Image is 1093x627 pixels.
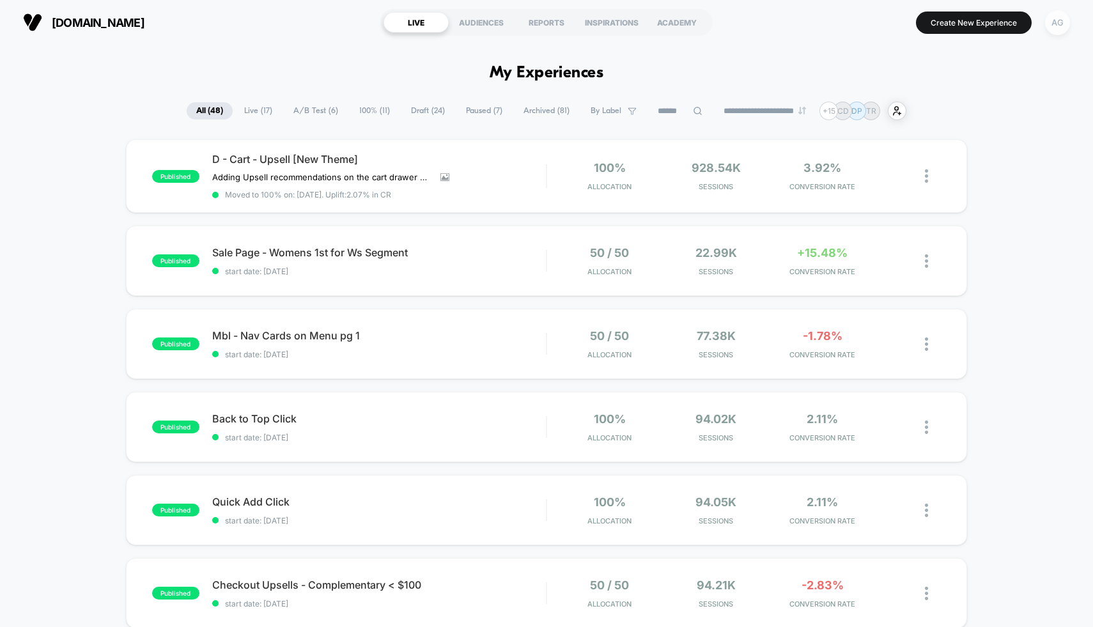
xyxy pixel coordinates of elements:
img: close [925,169,928,183]
span: published [152,337,199,350]
span: [DOMAIN_NAME] [52,16,144,29]
span: 94.05k [695,495,736,509]
span: D - Cart - Upsell [New Theme] [212,153,546,166]
span: Sessions [666,350,766,359]
span: 3.92% [803,161,841,174]
span: By Label [591,106,621,116]
span: start date: [DATE] [212,267,546,276]
span: Allocation [587,433,632,442]
div: ACADEMY [644,12,709,33]
span: Adding Upsell recommendations on the cart drawer on Desktop. [212,172,431,182]
span: 2.11% [807,495,838,509]
span: Allocation [587,600,632,608]
span: Sessions [666,182,766,191]
span: 100% [594,412,626,426]
span: Sessions [666,516,766,525]
span: Checkout Upsells - Complementary < $100 [212,578,546,591]
span: -2.83% [802,578,844,592]
button: AG [1041,10,1074,36]
span: Allocation [587,182,632,191]
span: 100% [594,161,626,174]
img: close [925,504,928,517]
div: AUDIENCES [449,12,514,33]
span: start date: [DATE] [212,433,546,442]
span: Draft ( 24 ) [401,102,454,120]
span: Sale Page - Womens 1st for Ws Segment [212,246,546,259]
span: published [152,421,199,433]
span: 22.99k [695,246,737,259]
span: Allocation [587,267,632,276]
span: Allocation [587,350,632,359]
div: AG [1045,10,1070,35]
span: Sessions [666,600,766,608]
span: start date: [DATE] [212,350,546,359]
span: +15.48% [797,246,848,259]
span: 100% ( 11 ) [350,102,399,120]
img: close [925,337,928,351]
span: 2.11% [807,412,838,426]
span: Mbl - Nav Cards on Menu pg 1 [212,329,546,342]
span: CONVERSION RATE [772,182,872,191]
span: 928.54k [692,161,741,174]
span: Live ( 17 ) [235,102,282,120]
span: CONVERSION RATE [772,350,872,359]
span: All ( 48 ) [187,102,233,120]
button: Create New Experience [916,12,1032,34]
span: published [152,170,199,183]
span: Archived ( 81 ) [514,102,579,120]
span: -1.78% [803,329,842,343]
span: Allocation [587,516,632,525]
div: LIVE [384,12,449,33]
img: close [925,254,928,268]
div: INSPIRATIONS [579,12,644,33]
img: end [798,107,806,114]
span: Paused ( 7 ) [456,102,512,120]
img: Visually logo [23,13,42,32]
span: CONVERSION RATE [772,267,872,276]
span: published [152,587,199,600]
span: Moved to 100% on: [DATE] . Uplift: 2.07% in CR [225,190,391,199]
span: 94.02k [695,412,736,426]
h1: My Experiences [490,64,604,82]
span: 50 / 50 [590,329,629,343]
span: A/B Test ( 6 ) [284,102,348,120]
span: 50 / 50 [590,246,629,259]
span: Sessions [666,433,766,442]
p: TR [866,106,876,116]
span: CONVERSION RATE [772,433,872,442]
span: start date: [DATE] [212,599,546,608]
span: CONVERSION RATE [772,600,872,608]
span: 100% [594,495,626,509]
span: 77.38k [697,329,736,343]
span: CONVERSION RATE [772,516,872,525]
img: close [925,587,928,600]
span: 94.21k [697,578,736,592]
p: DP [851,106,862,116]
p: CD [837,106,849,116]
span: 50 / 50 [590,578,629,592]
div: REPORTS [514,12,579,33]
span: published [152,254,199,267]
button: [DOMAIN_NAME] [19,12,148,33]
span: start date: [DATE] [212,516,546,525]
img: close [925,421,928,434]
div: + 15 [819,102,838,120]
span: published [152,504,199,516]
span: Sessions [666,267,766,276]
span: Back to Top Click [212,412,546,425]
span: Quick Add Click [212,495,546,508]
